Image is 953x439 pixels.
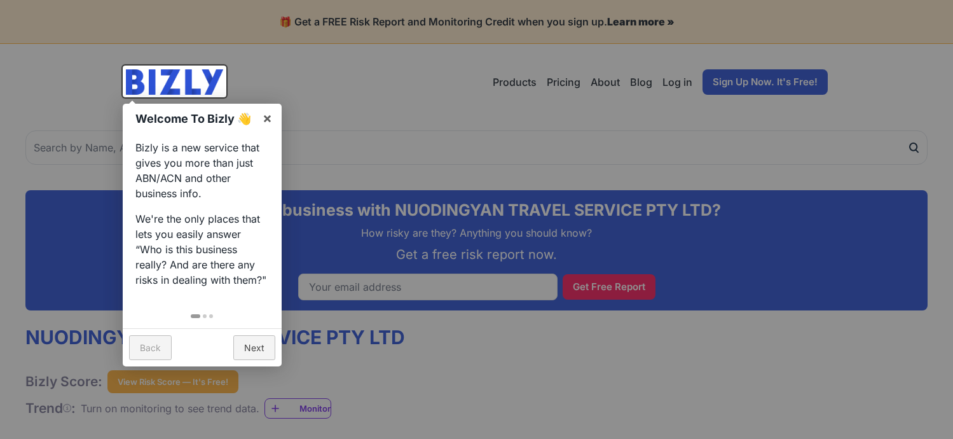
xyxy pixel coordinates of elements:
p: Bizly is a new service that gives you more than just ABN/ACN and other business info. [135,140,269,201]
a: × [253,104,282,132]
h1: Welcome To Bizly 👋 [135,110,256,127]
p: We're the only places that lets you easily answer “Who is this business really? And are there any... [135,211,269,288]
a: Next [233,335,275,360]
a: Back [129,335,172,360]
